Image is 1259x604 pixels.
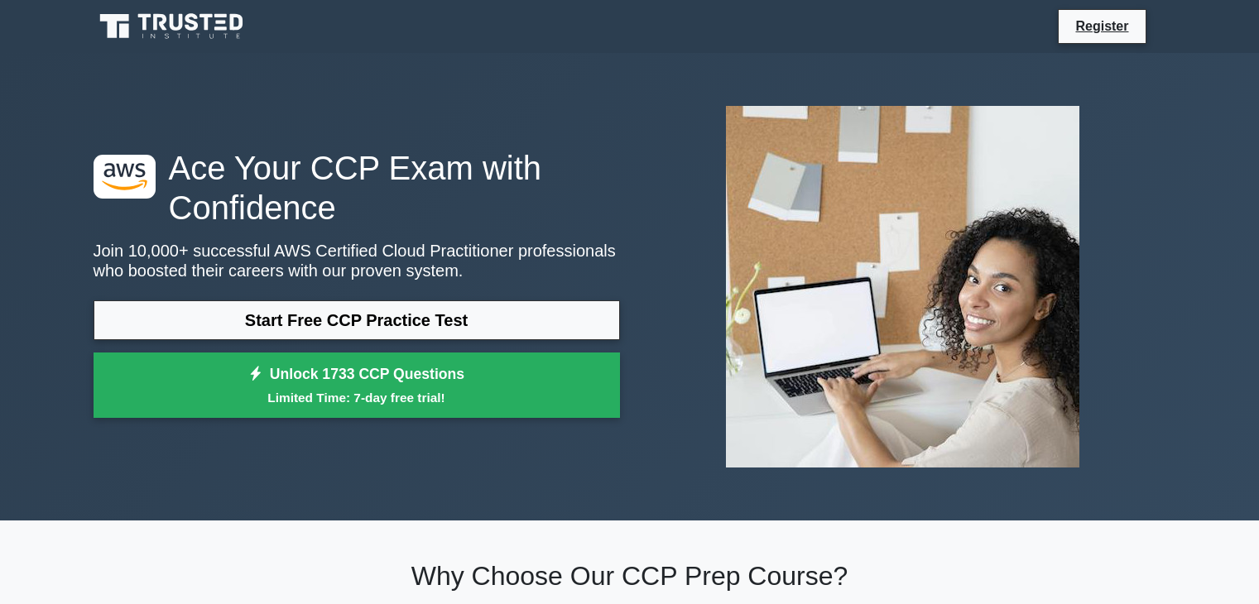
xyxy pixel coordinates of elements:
[94,300,620,340] a: Start Free CCP Practice Test
[1065,16,1138,36] a: Register
[94,241,620,280] p: Join 10,000+ successful AWS Certified Cloud Practitioner professionals who boosted their careers ...
[114,388,599,407] small: Limited Time: 7-day free trial!
[94,148,620,228] h1: Ace Your CCP Exam with Confidence
[94,560,1166,592] h2: Why Choose Our CCP Prep Course?
[94,352,620,419] a: Unlock 1733 CCP QuestionsLimited Time: 7-day free trial!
